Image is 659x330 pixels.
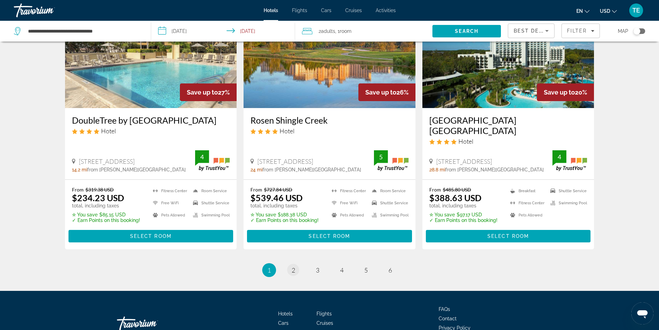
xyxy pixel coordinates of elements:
[632,7,640,14] span: TE
[195,150,230,171] img: TrustYou guest rating badge
[537,83,594,101] div: 20%
[72,193,124,203] ins: $234.23 USD
[429,187,441,193] span: From
[374,150,409,171] img: TrustYou guest rating badge
[190,187,230,195] li: Room Service
[309,233,350,239] span: Select Room
[72,127,230,135] div: 4 star Hotel
[552,150,587,171] img: TrustYou guest rating badge
[368,199,409,207] li: Shuttle Service
[72,167,87,172] span: 14.2 mi
[426,230,591,242] button: Select Room
[429,203,497,208] p: total, including taxes
[364,266,368,274] span: 5
[317,320,333,326] span: Cruises
[552,153,566,161] div: 4
[292,8,307,13] a: Flights
[292,266,295,274] span: 2
[507,211,547,220] li: Pets Allowed
[328,211,368,220] li: Pets Allowed
[547,187,587,195] li: Shuttle Service
[250,212,276,217] span: ✮ You save
[278,311,293,316] a: Hotels
[250,167,263,172] span: 24 mi
[328,199,368,207] li: Free WiFi
[514,28,550,34] span: Best Deals
[443,187,471,193] del: $485.80 USD
[72,115,230,125] a: DoubleTree by [GEOGRAPHIC_DATA]
[321,8,331,13] a: Cars
[321,28,335,34] span: Adults
[514,27,549,35] mat-select: Sort by
[631,302,653,324] iframe: Button to launch messaging window
[628,28,645,34] button: Toggle map
[345,8,362,13] a: Cruises
[507,199,547,207] li: Fitness Center
[247,230,412,242] button: Select Room
[429,115,587,136] a: [GEOGRAPHIC_DATA] [GEOGRAPHIC_DATA]
[149,187,190,195] li: Fitness Center
[72,212,98,217] span: ✮ You save
[576,6,589,16] button: Change language
[250,203,319,208] p: total, including taxes
[445,167,544,172] span: from [PERSON_NAME][GEOGRAPHIC_DATA]
[295,21,432,42] button: Travelers: 2 adults, 0 children
[187,89,218,96] span: Save up to
[149,211,190,220] li: Pets Allowed
[368,211,409,220] li: Swimming Pool
[151,21,295,42] button: Select check in and out date
[27,26,140,36] input: Search hotel destination
[487,233,529,239] span: Select Room
[426,231,591,239] a: Select Room
[264,8,278,13] a: Hotels
[328,187,368,195] li: Fitness Center
[87,167,186,172] span: from [PERSON_NAME][GEOGRAPHIC_DATA]
[576,8,583,14] span: en
[190,211,230,220] li: Swimming Pool
[130,233,172,239] span: Select Room
[376,8,396,13] a: Activities
[544,89,575,96] span: Save up to
[368,187,409,195] li: Room Service
[247,231,412,239] a: Select Room
[429,217,497,223] p: ✓ Earn Points on this booking!
[429,212,497,217] p: $97.17 USD
[190,199,230,207] li: Shuttle Service
[429,193,482,203] ins: $388.63 USD
[455,28,478,34] span: Search
[618,26,628,36] span: Map
[79,158,135,165] span: [STREET_ADDRESS]
[72,203,140,208] p: total, including taxes
[250,187,262,193] span: From
[340,28,351,34] span: Room
[319,26,335,36] span: 2
[439,316,457,321] a: Contact
[257,158,313,165] span: [STREET_ADDRESS]
[439,306,450,312] a: FAQs
[600,8,610,14] span: USD
[316,266,319,274] span: 3
[264,187,292,193] del: $727.84 USD
[429,167,445,172] span: 28.8 mi
[547,199,587,207] li: Swimming Pool
[149,199,190,207] li: Free WiFi
[68,230,234,242] button: Select Room
[561,24,600,38] button: Filters
[180,83,237,101] div: 27%
[280,127,294,135] span: Hotel
[278,320,289,326] span: Cars
[317,311,332,316] a: Flights
[250,217,319,223] p: ✓ Earn Points on this booking!
[600,6,617,16] button: Change currency
[429,212,455,217] span: ✮ You save
[267,266,271,274] span: 1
